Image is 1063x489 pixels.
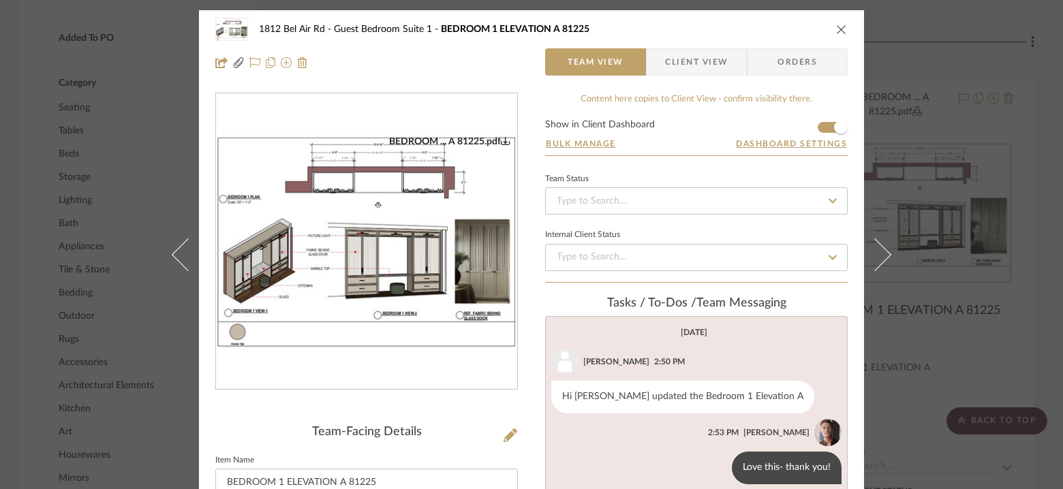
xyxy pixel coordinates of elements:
[215,16,248,43] img: 06c39fad-1cb5-4d72-8571-8c76b31c2e36_48x40.jpg
[665,48,728,76] span: Client View
[835,23,848,35] button: close
[681,328,707,337] div: [DATE]
[545,176,589,183] div: Team Status
[545,232,620,238] div: Internal Client Status
[216,136,517,348] div: 0
[732,452,842,484] div: Love this- thank you!
[334,25,441,34] span: Guest Bedroom Suite 1
[215,425,518,440] div: Team-Facing Details
[551,381,814,413] div: Hi [PERSON_NAME] updated the Bedroom 1 Elevation A
[814,419,842,446] img: a2497b2d-a1a4-483f-9b0d-4fa1f75d8f46.png
[551,348,579,375] img: user_avatar.png
[545,244,848,271] input: Type to Search…
[743,426,810,439] div: [PERSON_NAME]
[762,48,832,76] span: Orders
[583,356,649,368] div: [PERSON_NAME]
[441,25,589,34] span: BEDROOM 1 ELEVATION A 81225
[568,48,623,76] span: Team View
[215,457,254,464] label: Item Name
[259,25,334,34] span: 1812 Bel Air Rd
[654,356,685,368] div: 2:50 PM
[297,57,308,68] img: Remove from project
[545,138,617,150] button: Bulk Manage
[545,93,848,106] div: Content here copies to Client View - confirm visibility there.
[708,426,739,439] div: 2:53 PM
[389,136,510,148] div: BEDROOM ... A 81225.pdf
[545,187,848,215] input: Type to Search…
[607,297,696,309] span: Tasks / To-Dos /
[216,136,517,348] img: 06c39fad-1cb5-4d72-8571-8c76b31c2e36_436x436.jpg
[735,138,848,150] button: Dashboard Settings
[545,296,848,311] div: team Messaging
